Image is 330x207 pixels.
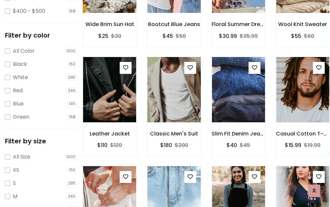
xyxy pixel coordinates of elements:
[67,8,78,15] span: 168
[97,142,107,148] h6: $110
[240,32,258,40] del: $35.99
[13,74,28,81] label: White
[13,87,23,95] label: Red
[13,166,19,174] label: XS
[163,33,173,39] h6: $45
[147,131,201,137] h6: Classic Men's Suit
[13,7,45,15] label: $400 - $500
[66,180,78,187] span: 295
[285,142,301,148] h6: $15.99
[67,114,78,120] span: 168
[67,61,78,68] span: 150
[66,87,78,94] span: 246
[276,131,330,137] h6: Casual Cotton T-Shirt
[13,47,35,55] label: All Color
[160,142,172,148] h6: $180
[110,141,122,149] del: $120
[5,31,77,39] h5: Filter by color
[65,48,78,54] span: 1000
[240,141,250,149] del: $45
[111,32,121,40] del: $30
[98,33,108,39] h6: $25
[13,153,30,161] label: All Size
[212,21,265,27] h6: Floral Summer Dress
[304,32,314,40] del: $60
[13,100,24,108] label: Blue
[147,21,201,27] h6: Bootcut Blue Jeans
[13,192,17,200] label: M
[304,141,320,149] del: $19.99
[67,167,78,173] span: 150
[219,33,237,39] h6: $30.99
[176,32,186,40] del: $50
[13,179,16,187] label: S
[66,74,78,81] span: 295
[83,131,136,137] h6: Leather Jacket
[13,60,27,68] label: Black
[276,21,330,27] h6: Wool Knit Sweater
[67,101,78,107] span: 145
[175,141,188,149] del: $200
[13,113,29,121] label: Green
[83,21,136,27] h6: Wide Brim Sun Hat
[212,131,265,137] h6: Slim Fit Denim Jeans
[226,142,237,148] h6: $40
[65,154,78,160] span: 1000
[66,193,78,200] span: 246
[291,33,301,39] h6: $55
[5,137,77,145] h5: Filter by size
